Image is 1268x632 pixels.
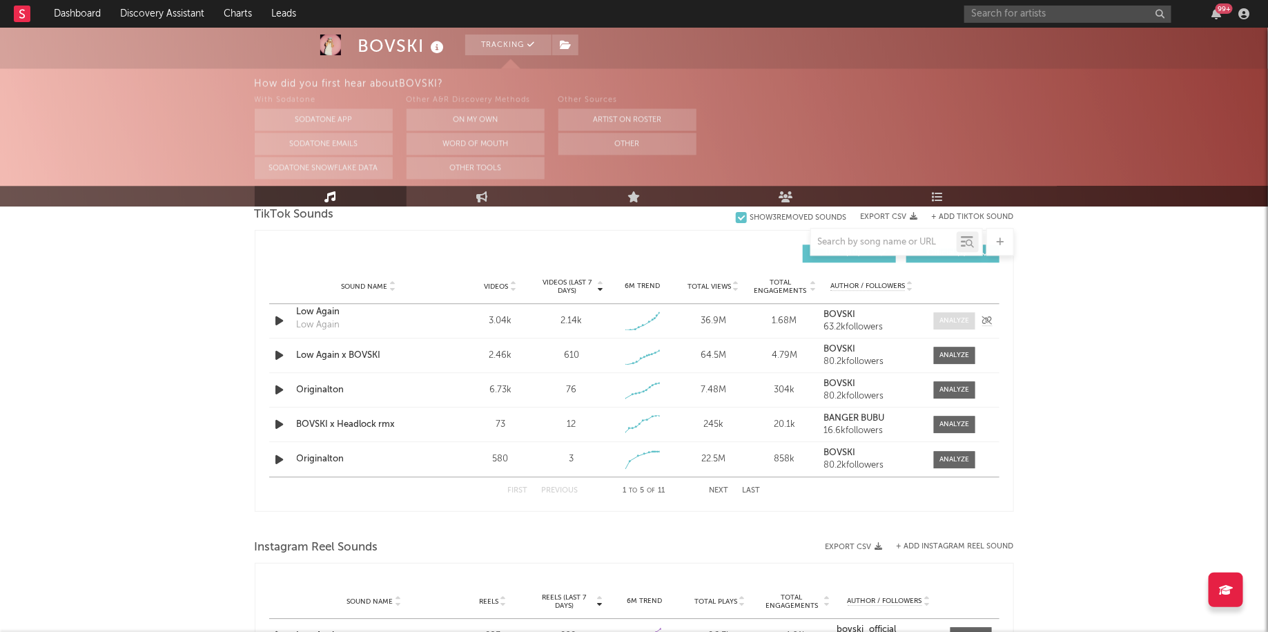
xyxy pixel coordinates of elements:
[629,488,637,494] span: to
[297,318,340,332] div: Low Again
[823,448,919,458] a: BOVSKI
[469,452,533,466] div: 580
[681,452,745,466] div: 22.5M
[469,314,533,328] div: 3.04k
[823,392,919,401] div: 80.2k followers
[647,488,655,494] span: of
[823,414,884,423] strong: BANGER BUBU
[558,92,696,108] div: Other Sources
[861,213,918,221] button: Export CSV
[558,133,696,155] button: Other
[752,383,817,397] div: 304k
[811,237,957,248] input: Search by song name or URL
[918,213,1014,221] button: + Add TikTok Sound
[469,383,533,397] div: 6.73k
[681,383,745,397] div: 7.48M
[255,539,378,556] span: Instagram Reel Sounds
[297,305,441,319] a: Low Again
[752,278,808,295] span: Total Engagements
[932,213,1014,221] button: + Add TikTok Sound
[560,314,582,328] div: 2.14k
[694,597,737,606] span: Total Plays
[823,323,919,332] div: 63.2k followers
[883,543,1014,550] div: + Add Instagram Reel Sound
[687,283,731,291] span: Total Views
[823,448,855,457] strong: BOVSKI
[255,157,393,179] button: Sodatone Snowflake Data
[823,414,919,423] a: BANGER BUBU
[567,418,576,432] div: 12
[407,157,545,179] button: Other Tools
[407,108,545,131] button: On My Own
[761,593,822,610] span: Total Engagements
[255,207,334,223] span: TikTok Sounds
[823,379,919,389] a: BOVSKI
[750,213,847,222] div: Show 3 Removed Sounds
[297,452,441,466] a: Originalton
[407,133,545,155] button: Word Of Mouth
[297,418,441,432] a: BOVSKI x Headlock rmx
[681,418,745,432] div: 245k
[297,383,441,397] a: Originalton
[469,418,533,432] div: 73
[539,278,595,295] span: Videos (last 7 days)
[823,426,919,436] div: 16.6k followers
[823,345,919,354] a: BOVSKI
[485,283,509,291] span: Videos
[823,379,855,388] strong: BOVSKI
[743,487,761,495] button: Last
[964,6,1171,23] input: Search for artists
[823,461,919,470] div: 80.2k followers
[297,349,441,363] a: Low Again x BOVSKI
[752,314,817,328] div: 1.68M
[479,597,498,606] span: Reels
[566,383,576,397] div: 76
[508,487,528,495] button: First
[407,92,545,108] div: Other A&R Discovery Methods
[255,108,393,131] button: Sodatone App
[752,418,817,432] div: 20.1k
[823,345,855,354] strong: BOVSKI
[558,108,696,131] button: Artist on Roster
[1211,8,1221,19] button: 99+
[255,133,393,155] button: Sodatone Emails
[564,349,579,363] div: 610
[710,487,729,495] button: Next
[469,349,533,363] div: 2.46k
[610,281,674,291] div: 6M Trend
[347,597,393,606] span: Sound Name
[823,310,919,320] a: BOVSKI
[255,92,393,108] div: With Sodatone
[358,35,448,57] div: BOVSKI
[534,593,595,610] span: Reels (last 7 days)
[897,543,1014,550] button: + Add Instagram Reel Sound
[465,35,552,55] button: Tracking
[823,357,919,367] div: 80.2k followers
[1216,3,1233,14] div: 99 +
[752,452,817,466] div: 858k
[681,349,745,363] div: 64.5M
[830,282,905,291] span: Author / Followers
[826,543,883,551] button: Export CSV
[823,310,855,319] strong: BOVSKI
[681,314,745,328] div: 36.9M
[610,596,679,606] div: 6M Trend
[542,487,578,495] button: Previous
[606,483,682,499] div: 1 5 11
[752,349,817,363] div: 4.79M
[342,283,388,291] span: Sound Name
[848,597,922,606] span: Author / Followers
[569,452,574,466] div: 3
